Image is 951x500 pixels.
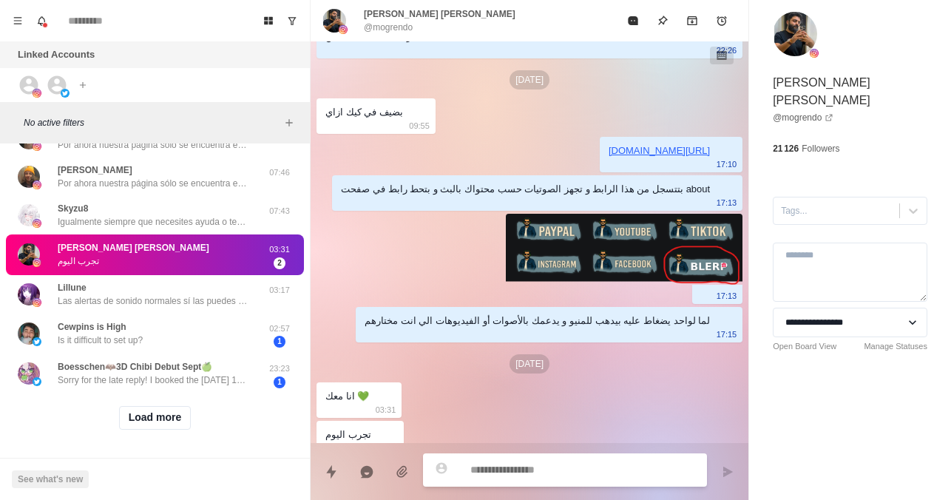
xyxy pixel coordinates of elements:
p: Igualmente siempre que necesites ayuda o tengas alguna pregunta me puedes escribir [58,215,250,229]
img: picture [18,362,40,385]
p: 03:17 [261,284,298,297]
span: 1 [274,336,285,348]
p: 17:13 [717,195,737,211]
img: picture [33,258,41,267]
button: Reply with AI [352,457,382,487]
p: Linked Accounts [18,47,95,62]
div: بتتسجل من هذا الرابط و تجهز الصوتيات حسب محتواك بالبث و بتحط رابط في صفحت about [341,181,710,197]
img: picture [33,180,41,189]
p: [PERSON_NAME] [PERSON_NAME] [58,241,209,254]
p: Skyzu8 [58,202,88,215]
div: بضيف في كيك ازاي [325,104,403,121]
p: 17:13 [717,288,737,304]
img: picture [339,25,348,34]
img: picture [61,89,70,98]
p: 17:10 [717,156,737,172]
p: Por ahora nuestra página sólo se encuentra en inglés y es un poquito compleja, así que una vez te... [58,177,250,190]
p: 03:31 [377,440,398,456]
p: [DATE] [510,354,549,374]
button: Add reminder [707,6,737,36]
button: Add account [74,76,92,94]
p: Boesschen🦇3D Chibi Debut Sept🍏 [58,360,212,374]
p: Is it difficult to set up? [58,334,143,347]
p: @mogrendo [364,21,413,34]
img: picture [18,204,40,226]
img: picture [18,283,40,305]
p: Las alertas de sonido normales sí las puedes poner por puntos del canal, pero lo que sería el TTS... [58,294,250,308]
p: [DATE] [510,70,549,89]
div: تجرب اليوم [325,427,371,443]
p: [PERSON_NAME] [58,163,132,177]
p: Por ahora nuestra página sólo se encuentra en inglés y es un poquito compleja, así que si quieres... [58,138,250,152]
p: Lillune [58,281,87,294]
p: 02:57 [261,322,298,335]
img: picture [33,298,41,307]
p: 03:31 [261,243,298,256]
img: picture [33,142,41,151]
img: picture [18,166,40,188]
p: 17:15 [717,326,737,342]
span: 1 [274,376,285,388]
p: No active filters [24,116,280,129]
img: picture [18,322,40,345]
button: Board View [257,9,280,33]
button: Load more [119,406,192,430]
p: 22:26 [717,42,737,58]
a: [DOMAIN_NAME][URL] [609,145,710,156]
p: 21 126 [773,142,799,155]
p: 07:43 [261,205,298,217]
img: image [506,214,742,285]
button: See what's new [12,470,89,488]
a: Open Board View [773,340,836,353]
p: [PERSON_NAME] [PERSON_NAME] [364,7,515,21]
img: picture [322,9,346,33]
p: Cewpins is High [58,320,126,334]
button: Quick replies [317,457,346,487]
button: Mark as read [618,6,648,36]
a: @mogrendo [773,111,833,124]
div: انا معك 💚 [325,388,369,405]
p: Sorry for the late reply! I booked the [DATE] 10pm 🙏 [58,374,250,387]
span: 2 [274,257,285,269]
p: [PERSON_NAME] [PERSON_NAME] [773,74,927,109]
button: Add media [387,457,417,487]
img: picture [33,337,41,346]
p: 23:23 [261,362,298,375]
button: Menu [6,9,30,33]
img: picture [810,49,819,58]
img: picture [33,219,41,228]
img: picture [33,377,41,386]
button: Archive [677,6,707,36]
img: picture [773,12,817,56]
img: picture [18,243,40,266]
button: Notifications [30,9,53,33]
p: تجرب اليوم [58,254,99,268]
a: Manage Statuses [864,340,927,353]
div: لما لواحد يضغاط عليه بيدهب للمنيو و يدعمك بالأصوات أو الفيديوهات الي انت مختارهم [365,313,710,329]
button: Pin [648,6,677,36]
button: Show unread conversations [280,9,304,33]
img: picture [33,89,41,98]
button: Send message [713,457,742,487]
button: Add filters [280,114,298,132]
p: 09:55 [409,118,430,134]
p: Followers [802,142,839,155]
p: 03:31 [376,402,396,418]
p: 07:46 [261,166,298,179]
